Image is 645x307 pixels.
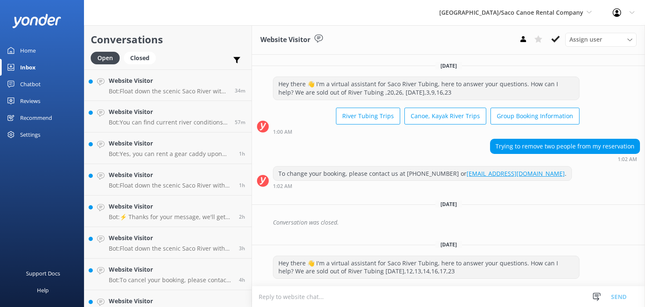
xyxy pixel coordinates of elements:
div: 2025-08-09T19:38:16.298 [257,215,640,230]
span: 08:25pm 12-Aug-2025 (UTC -05:00) America/Cancun [235,119,245,126]
button: River Tubing Trips [336,108,400,124]
h4: Website Visitor [109,170,233,180]
h4: Website Visitor [109,139,233,148]
p: Bot: Float down the scenic Saco River with our tubing trips! Check out rates and trip details at ... [109,182,233,189]
button: Group Booking Information [490,108,579,124]
div: To change your booking, please contact us at [PHONE_NUMBER] or . [273,167,572,181]
div: 12:02am 05-Aug-2025 (UTC -05:00) America/Cancun [273,183,572,189]
a: Website VisitorBot:Yes, you can rent a gear caddy upon arrival if you forgot to pre-book.1h [84,132,252,164]
p: Bot: Float down the scenic Saco River with our tubing trips! Check out rates and trip details at ... [109,245,233,252]
h4: Website Visitor [109,76,228,85]
span: 08:48pm 12-Aug-2025 (UTC -05:00) America/Cancun [235,87,245,94]
p: Bot: ⚡ Thanks for your message, we'll get back to you as soon as we can. You're also welcome to k... [109,213,233,221]
span: 07:31pm 12-Aug-2025 (UTC -05:00) America/Cancun [239,182,245,189]
div: Help [37,282,49,299]
a: Open [91,53,124,62]
div: Reviews [20,93,40,109]
strong: 1:00 AM [273,130,292,135]
img: yonder-white-logo.png [13,14,61,28]
div: Chatbot [20,76,41,93]
div: Home [20,42,36,59]
span: Assign user [569,35,602,44]
a: Website VisitorBot:You can find current river conditions online at [URL][DOMAIN_NAME].57m [84,101,252,132]
div: Recommend [20,109,52,126]
span: 08:07pm 12-Aug-2025 (UTC -05:00) America/Cancun [239,150,245,157]
a: Website VisitorBot:Float down the scenic Saco River with our tubing trips! Check out rates and tr... [84,227,252,259]
strong: 1:02 AM [273,184,292,189]
h4: Website Visitor [109,265,233,274]
div: Support Docs [26,265,60,282]
div: Conversation was closed. [273,215,640,230]
a: Website VisitorBot:Float down the scenic Saco River with our tubing trips! Check out rates and tr... [84,69,252,101]
h3: Website Visitor [260,34,310,45]
span: [DATE] [435,201,462,208]
p: Bot: You can find current river conditions online at [URL][DOMAIN_NAME]. [109,119,228,126]
a: [EMAIL_ADDRESS][DOMAIN_NAME] [467,169,565,177]
div: Trying to remove two people from my reservation [490,139,640,153]
a: Closed [124,53,160,62]
a: Website VisitorBot:To cancel your booking, please contact us at [PHONE_NUMBER] or [EMAIL_ADDRESS]... [84,259,252,290]
div: Hey there 👋 I'm a virtual assistant for Saco River Tubing, here to answer your questions. How can... [273,77,579,99]
p: Bot: Float down the scenic Saco River with our tubing trips! Check out rates and trip details at ... [109,87,228,95]
div: Open [91,52,120,64]
h2: Conversations [91,32,245,48]
a: Website VisitorBot:⚡ Thanks for your message, we'll get back to you as soon as we can. You're als... [84,196,252,227]
strong: 1:02 AM [618,157,637,162]
div: Assign User [565,33,637,46]
h4: Website Visitor [109,233,233,243]
button: Canoe, Kayak River Trips [404,108,486,124]
p: Bot: To cancel your booking, please contact us at [PHONE_NUMBER] or [EMAIL_ADDRESS][DOMAIN_NAME].... [109,276,233,284]
p: Bot: Yes, you can rent a gear caddy upon arrival if you forgot to pre-book. [109,150,233,158]
span: [DATE] [435,62,462,69]
h4: Website Visitor [109,107,228,116]
h4: Website Visitor [109,202,233,211]
span: [DATE] [435,241,462,248]
a: Website VisitorBot:Float down the scenic Saco River with our tubing trips! Check out rates and tr... [84,164,252,196]
div: Settings [20,126,40,143]
span: 05:46pm 12-Aug-2025 (UTC -05:00) America/Cancun [239,245,245,252]
div: 12:02am 05-Aug-2025 (UTC -05:00) America/Cancun [490,156,640,162]
span: 04:48pm 12-Aug-2025 (UTC -05:00) America/Cancun [239,276,245,283]
div: Closed [124,52,156,64]
div: 12:00am 05-Aug-2025 (UTC -05:00) America/Cancun [273,129,579,135]
h4: Website Visitor [109,296,233,306]
span: [GEOGRAPHIC_DATA]/Saco Canoe Rental Company [439,8,583,16]
div: Inbox [20,59,36,76]
span: 06:56pm 12-Aug-2025 (UTC -05:00) America/Cancun [239,213,245,220]
div: Hey there 👋 I'm a virtual assistant for Saco River Tubing, here to answer your questions. How can... [273,256,579,278]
